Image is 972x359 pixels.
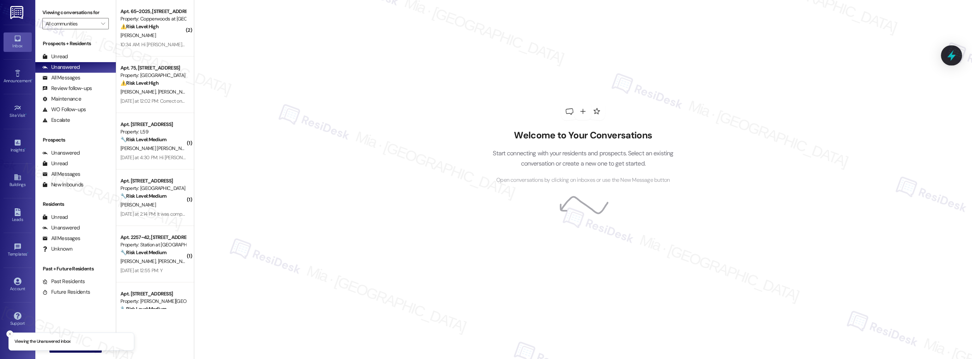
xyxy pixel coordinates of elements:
[120,32,156,38] span: [PERSON_NAME]
[120,15,186,23] div: Property: Copperwoods at [GEOGRAPHIC_DATA]
[35,265,116,273] div: Past + Future Residents
[14,339,71,345] p: Viewing the Unanswered inbox
[120,241,186,249] div: Property: Station at [GEOGRAPHIC_DATA][PERSON_NAME]
[120,23,159,30] strong: ⚠️ Risk Level: High
[42,214,68,221] div: Unread
[120,258,158,264] span: [PERSON_NAME]
[120,121,186,128] div: Apt. [STREET_ADDRESS]
[120,128,186,136] div: Property: L59
[42,181,83,189] div: New Inbounds
[42,53,68,60] div: Unread
[120,136,166,143] strong: 🔧 Risk Level: Medium
[42,170,80,178] div: All Messages
[120,185,186,192] div: Property: [GEOGRAPHIC_DATA]
[120,249,166,256] strong: 🔧 Risk Level: Medium
[120,202,156,208] span: [PERSON_NAME]
[4,32,32,52] a: Inbox
[42,85,92,92] div: Review follow-ups
[24,146,25,151] span: •
[42,74,80,82] div: All Messages
[120,80,159,86] strong: ⚠️ Risk Level: High
[120,298,186,305] div: Property: [PERSON_NAME][GEOGRAPHIC_DATA]
[42,235,80,242] div: All Messages
[42,64,80,71] div: Unanswered
[27,251,28,256] span: •
[158,258,193,264] span: [PERSON_NAME]
[42,116,70,124] div: Escalate
[482,130,684,141] h2: Welcome to Your Conversations
[120,41,571,48] div: 10:34 AM: Hi [PERSON_NAME] this is [PERSON_NAME] i was wondering ik we said next week for remaini...
[120,145,192,151] span: [PERSON_NAME] [PERSON_NAME]
[4,137,32,156] a: Insights •
[4,275,32,294] a: Account
[42,106,86,113] div: WO Follow-ups
[482,148,684,168] p: Start connecting with your residents and prospects. Select an existing conversation or create a n...
[46,18,97,29] input: All communities
[158,89,195,95] span: [PERSON_NAME]
[42,160,68,167] div: Unread
[42,149,80,157] div: Unanswered
[25,112,26,117] span: •
[496,176,670,185] span: Open conversations by clicking on inboxes or use the New Message button
[120,64,186,72] div: Apt. 75, [STREET_ADDRESS]
[42,224,80,232] div: Unanswered
[120,193,166,199] strong: 🔧 Risk Level: Medium
[120,154,264,161] div: [DATE] at 4:30 PM: Hi [PERSON_NAME] yes everything was completed
[101,21,105,26] i: 
[4,241,32,260] a: Templates •
[4,310,32,329] a: Support
[120,8,186,15] div: Apt. 65~2025, [STREET_ADDRESS]
[120,267,162,274] div: [DATE] at 12:55 PM: Y
[120,306,166,312] strong: 🔧 Risk Level: Medium
[42,278,85,285] div: Past Residents
[42,288,90,296] div: Future Residents
[31,77,32,82] span: •
[4,171,32,190] a: Buildings
[6,330,13,337] button: Close toast
[35,201,116,208] div: Residents
[10,6,25,19] img: ResiDesk Logo
[120,72,186,79] div: Property: [GEOGRAPHIC_DATA] Townhomes
[120,234,186,241] div: Apt. 2257~42, [STREET_ADDRESS]
[4,206,32,225] a: Leads
[120,290,186,298] div: Apt. [STREET_ADDRESS]
[120,89,158,95] span: [PERSON_NAME]
[42,7,109,18] label: Viewing conversations for
[35,40,116,47] div: Prospects + Residents
[120,211,384,217] div: [DATE] at 2:14 PM: It was completed. The screen door kept getting stuck after being put on, but m...
[120,177,186,185] div: Apt. [STREET_ADDRESS]
[42,245,72,253] div: Unknown
[4,102,32,121] a: Site Visit •
[42,95,81,103] div: Maintenance
[35,136,116,144] div: Prospects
